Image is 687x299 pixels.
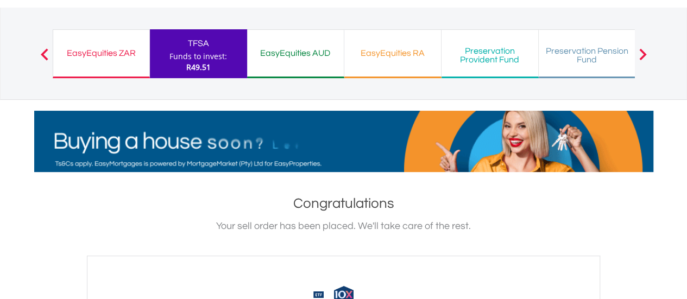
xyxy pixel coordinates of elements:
button: Previous [34,54,55,65]
span: R49.51 [186,62,211,72]
div: Preservation Provident Fund [448,47,532,64]
div: TFSA [156,36,241,51]
div: EasyEquities AUD [254,46,337,61]
h1: Congratulations [34,194,653,213]
div: EasyEquities ZAR [60,46,143,61]
button: Next [632,54,653,65]
div: Your sell order has been placed. We'll take care of the rest. [34,219,653,234]
img: EasyMortage Promotion Banner [34,111,653,172]
div: EasyEquities RA [351,46,434,61]
div: Funds to invest: [169,51,227,62]
div: Preservation Pension Fund [545,47,629,64]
